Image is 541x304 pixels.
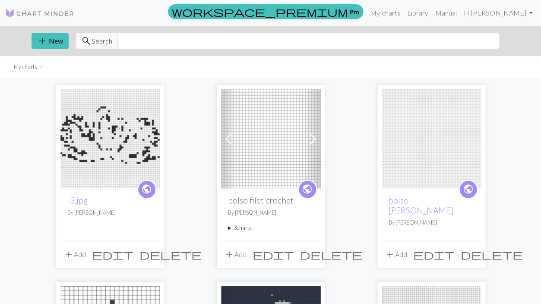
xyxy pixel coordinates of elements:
[389,219,474,227] p: By [PERSON_NAME]
[413,249,455,260] i: Edit
[60,246,89,263] button: Add
[5,8,74,19] img: Logo
[141,182,152,196] span: public
[37,35,47,47] span: add
[461,248,523,260] span: delete
[92,249,133,260] i: Edit
[459,180,478,199] a: public
[221,89,320,188] img: bolso filet crochet
[410,246,458,263] button: Edit
[228,224,313,232] summary: 3charts
[224,248,234,260] span: add
[60,134,160,142] a: -3.jpg
[92,248,133,260] span: edit
[403,4,431,22] a: Library
[458,246,526,263] button: Delete
[228,195,313,205] h2: bolso filet crochet
[137,180,156,199] a: public
[168,4,363,19] a: Pro
[253,248,294,260] span: edit
[67,195,88,205] a: -3.jpg
[67,209,153,217] p: By [PERSON_NAME]
[462,181,473,198] i: public
[253,249,294,260] i: Edit
[382,134,481,142] a: bolso flores
[136,246,205,263] button: Delete
[172,6,348,18] span: workspace_premium
[139,248,202,260] span: delete
[302,182,313,196] span: public
[367,4,403,22] a: My charts
[297,246,365,263] button: Delete
[221,246,250,263] button: Add
[81,35,92,47] span: search
[413,248,455,260] span: edit
[250,246,297,263] button: Edit
[89,246,136,263] button: Edit
[462,182,473,196] span: public
[32,33,69,49] button: New
[382,246,410,263] button: Add
[63,248,74,260] span: add
[60,89,160,188] img: -3.jpg
[431,4,460,22] a: Manual
[460,4,536,22] a: Hi[PERSON_NAME]
[14,63,37,71] li: My charts
[385,248,395,260] span: add
[389,195,453,215] a: bolso [PERSON_NAME]
[92,36,112,46] span: Search
[300,248,362,260] span: delete
[298,180,317,199] a: public
[141,181,152,198] i: public
[382,89,481,188] img: bolso flores
[228,209,313,217] p: By [PERSON_NAME]
[221,134,320,142] a: bolso filet crochet
[302,181,313,198] i: public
